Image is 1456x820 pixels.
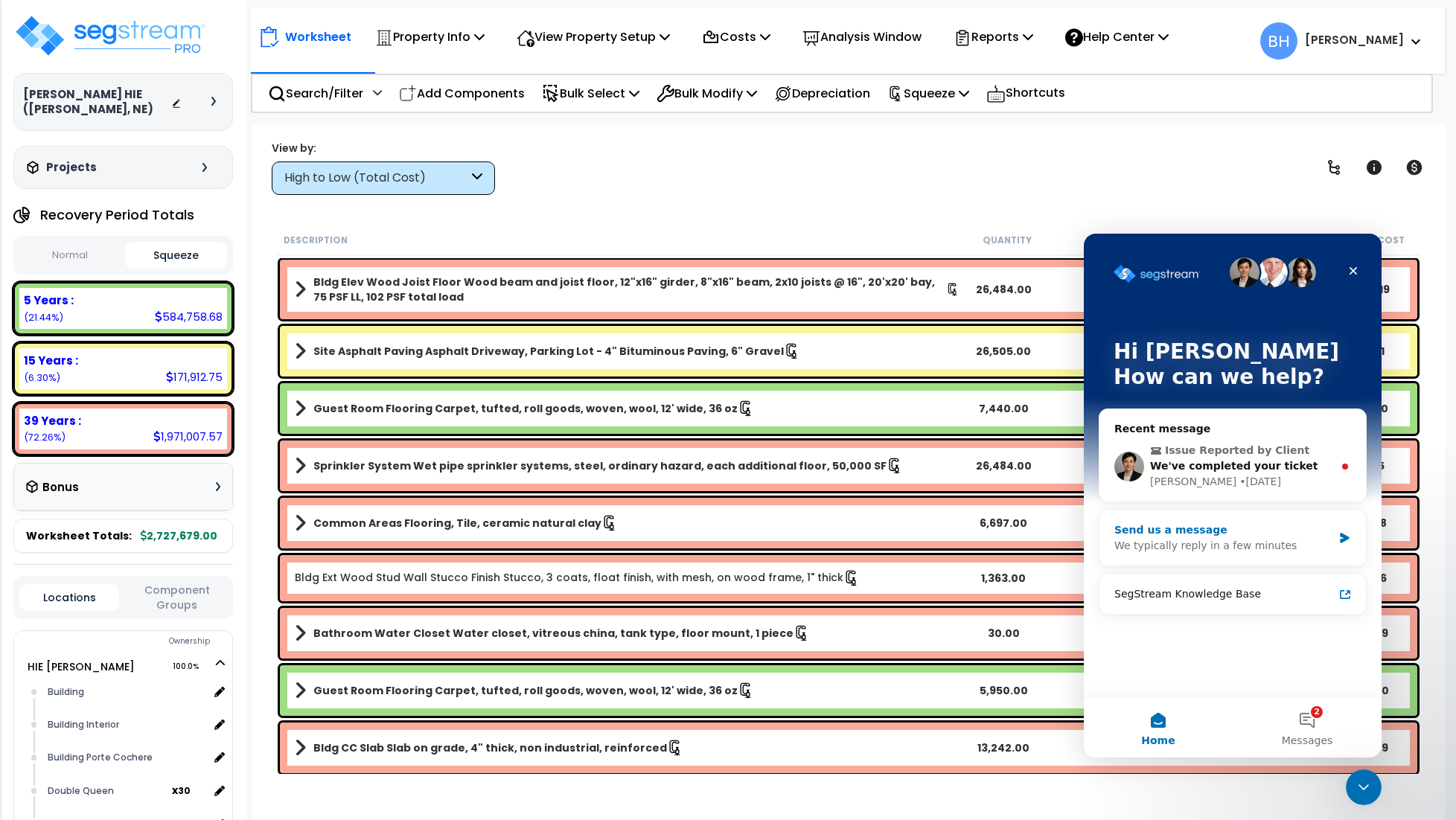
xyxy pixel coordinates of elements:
p: Squeeze [887,83,969,103]
b: Guest Room Flooring Carpet, tufted, roll goods, woven, wool, 12' wide, 36 oz [313,683,738,698]
b: Bathroom Water Closet Water closet, vitreous china, tank type, floor mount, 1 piece [313,626,794,641]
p: Bulk Modify [657,83,757,103]
b: Site Asphalt Paving Asphalt Driveway, Parking Lot - 4" Bituminous Paving, 6" Gravel [313,344,784,359]
div: Depreciation [766,76,878,111]
p: Search/Filter [268,83,363,103]
span: location multiplier [172,781,208,800]
small: Description [284,234,348,246]
div: 6,697.00 [960,516,1048,531]
a: Assembly Title [295,455,960,476]
div: SF [1048,344,1137,359]
div: Double Queen [44,782,172,800]
div: Building [44,683,208,701]
a: Individual Item [295,570,860,586]
p: Property Info [375,27,485,47]
button: Component Groups [127,582,226,613]
div: High to Low (Total Cost) [284,170,468,187]
a: HIE [PERSON_NAME] 100.0% [28,659,135,674]
button: Squeeze [125,242,227,269]
iframe: Intercom live chat [1084,234,1382,757]
p: Reports [954,27,1033,47]
div: 30.00 [960,626,1048,641]
div: 1,363.00 [960,571,1048,586]
b: 39 Years : [24,413,81,429]
div: 13,242.00 [960,740,1048,755]
a: Assembly Title [295,513,960,534]
div: Shortcuts [978,75,1073,112]
div: SF [1048,282,1137,297]
span: 100.0% [173,658,212,676]
button: Normal [19,243,121,269]
b: 2,727,679.00 [141,528,217,543]
p: Worksheet [285,27,351,47]
p: Shortcuts [986,83,1065,104]
div: SF [1048,740,1137,755]
a: Assembly Title [295,680,960,701]
a: Assembly Title [295,341,960,362]
small: 21.437958058847833% [24,311,63,324]
div: Building Porte Cochere [44,749,208,766]
p: Add Components [399,83,525,103]
b: Guest Room Flooring Carpet, tufted, roll goods, woven, wool, 12' wide, 36 oz [313,401,738,416]
div: 584,758.68 [155,309,223,324]
p: View Property Setup [517,27,670,47]
small: 72.25951330783424% [24,431,66,443]
p: Analysis Window [802,27,922,47]
div: 5,950.00 [960,683,1048,698]
span: Worksheet Totals: [26,528,132,543]
div: Add Components [391,76,533,111]
small: 6.302528633317923% [24,371,60,384]
div: 171,912.75 [166,369,223,385]
div: 26,484.00 [960,282,1048,297]
div: SF [1048,683,1137,698]
h3: [PERSON_NAME] HIE ([PERSON_NAME], NE) [23,87,171,117]
div: 26,505.00 [960,344,1048,359]
p: Bulk Select [542,83,639,103]
p: Depreciation [774,83,870,103]
b: Bldg CC Slab Slab on grade, 4" thick, non industrial, reinforced [313,740,667,755]
h3: Bonus [42,481,79,494]
b: [PERSON_NAME] [1305,32,1404,48]
b: Common Areas Flooring, Tile, ceramic natural clay [313,516,601,531]
small: Quantity [983,234,1032,246]
div: Building Interior [44,716,208,734]
div: 7,440.00 [960,401,1048,416]
div: 26,484.00 [960,458,1048,473]
a: Assembly Title [295,275,960,304]
iframe: Intercom live chat [1346,769,1382,805]
button: Locations [19,584,119,611]
p: Costs [702,27,770,47]
div: SF [1048,401,1137,416]
b: Sprinkler System Wet pipe sprinkler systems, steel, ordinary hazard, each additional floor, 50,00... [313,458,887,473]
a: Assembly Title [295,398,960,419]
a: Assembly Title [295,737,960,758]
div: View by: [272,141,495,156]
div: SY [1048,571,1137,586]
div: Ownership [44,632,232,650]
span: BH [1260,22,1297,60]
div: Ea [1048,626,1137,641]
a: Assembly Title [295,623,960,644]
